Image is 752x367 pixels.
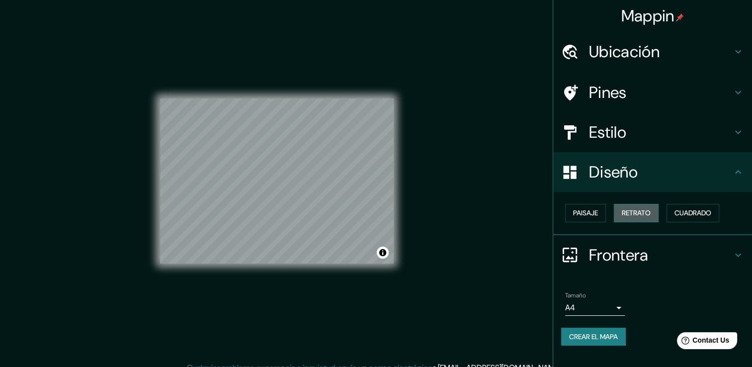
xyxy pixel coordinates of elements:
[621,5,674,26] font: Mappin
[565,291,585,299] label: Tamaño
[674,207,711,219] font: Cuadrado
[614,204,659,222] button: Retrato
[553,152,752,192] div: Diseño
[622,207,651,219] font: Retrato
[664,328,741,356] iframe: Help widget launcher
[553,235,752,275] div: Frontera
[565,204,606,222] button: Paisaje
[160,98,394,264] canvas: Mapa
[589,162,732,182] h4: Diseño
[569,331,618,343] font: Crear el mapa
[573,207,598,219] font: Paisaje
[553,112,752,152] div: Estilo
[553,32,752,72] div: Ubicación
[377,247,389,259] button: Alternar atribución
[589,42,732,62] h4: Ubicación
[676,13,684,21] img: pin-icon.png
[553,73,752,112] div: Pines
[565,300,625,316] div: A4
[589,245,732,265] h4: Frontera
[589,122,732,142] h4: Estilo
[561,328,626,346] button: Crear el mapa
[589,83,732,102] h4: Pines
[667,204,719,222] button: Cuadrado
